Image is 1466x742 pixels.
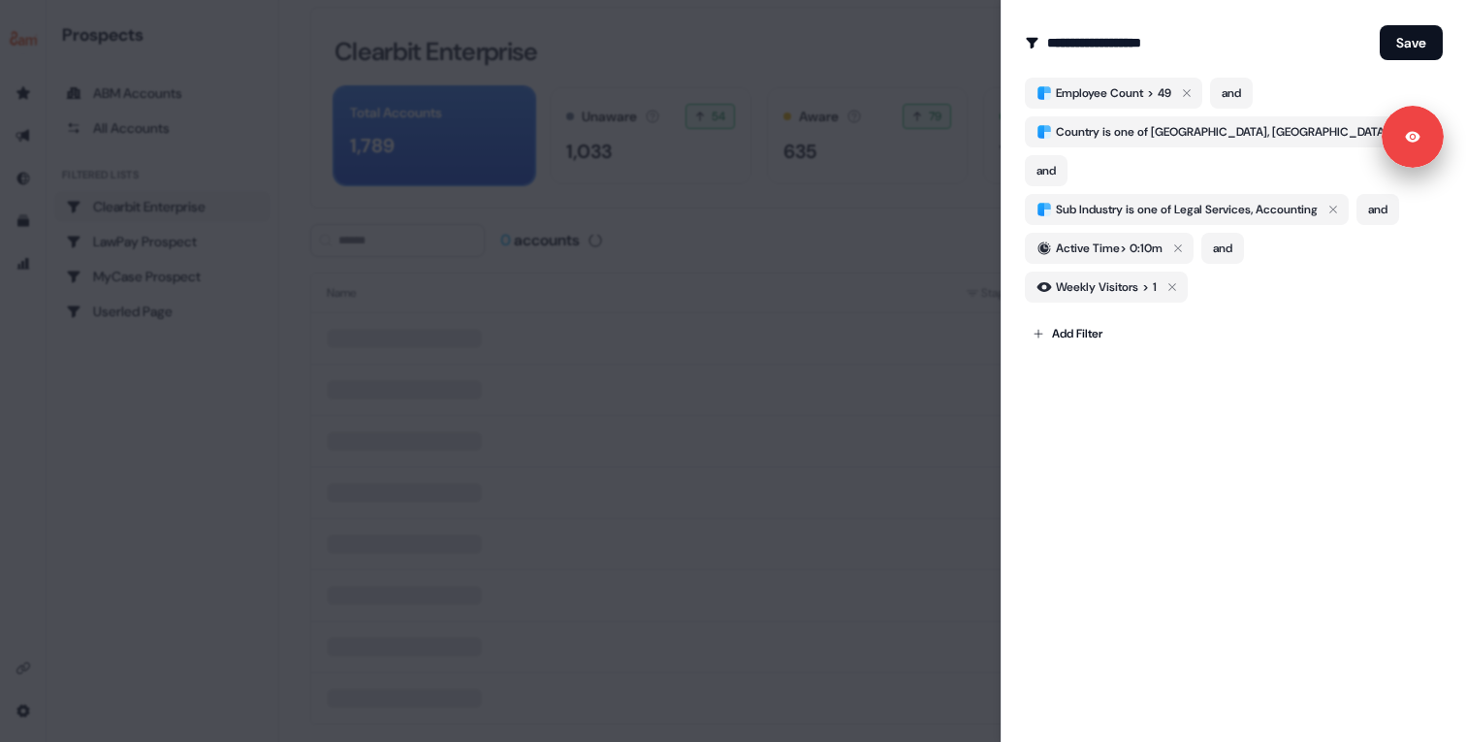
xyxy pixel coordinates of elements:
[1158,83,1171,103] span: 49
[1025,155,1068,186] button: and
[1380,25,1443,60] button: Save
[1142,277,1149,297] span: >
[1153,277,1157,297] span: 1
[1025,318,1110,349] button: Add Filter
[1056,122,1388,142] span: Country is one of
[1025,194,1349,225] button: Sub Industry is one of Legal Services, Accounting
[1356,194,1399,225] button: and
[1210,78,1253,109] button: and
[1056,200,1318,219] span: Sub Industry is one of
[1025,78,1202,109] button: Employee Count>49
[1056,277,1138,297] span: Weekly Visitors
[1056,239,1163,258] div: Active Time > 0:10m
[1201,233,1244,264] button: and
[1056,83,1143,103] span: Employee Count
[1025,272,1188,303] button: Weekly Visitors>1
[1174,202,1318,217] span: Legal Services, Accounting
[1025,233,1194,264] button: Active Time> 0:10m
[1147,83,1154,103] span: >
[1025,116,1419,147] button: Country is one of [GEOGRAPHIC_DATA], [GEOGRAPHIC_DATA]
[1151,124,1388,140] span: [GEOGRAPHIC_DATA], [GEOGRAPHIC_DATA]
